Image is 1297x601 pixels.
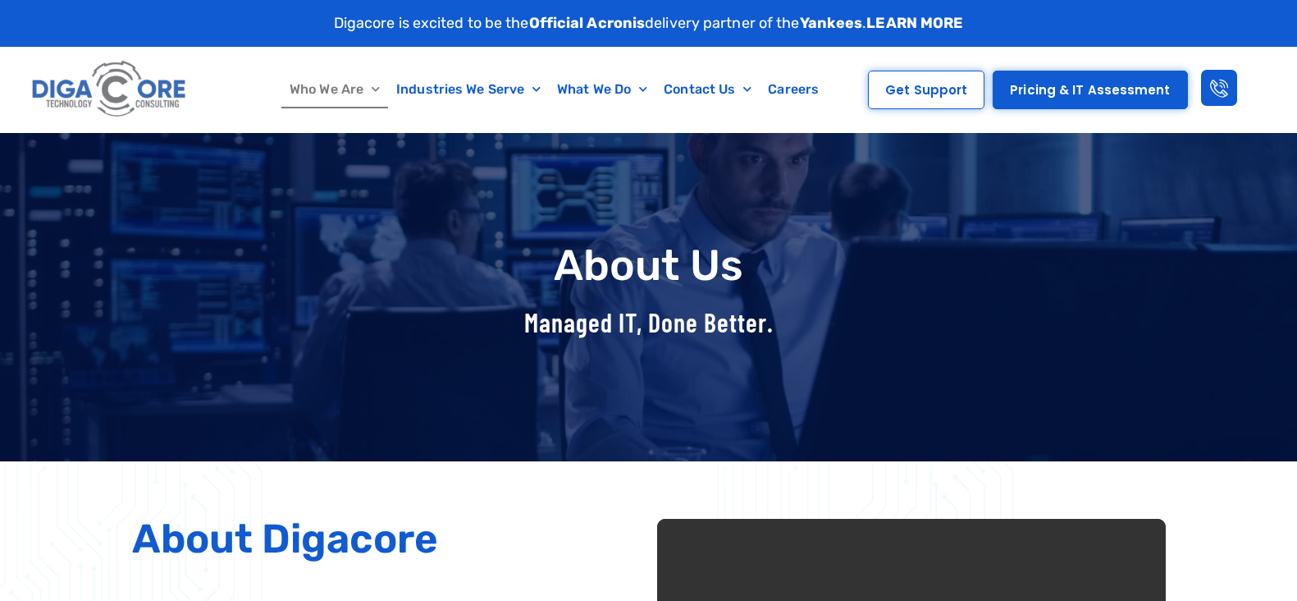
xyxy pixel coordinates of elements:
span: Managed IT, Done Better. [524,306,774,337]
a: Pricing & IT Assessment [993,71,1187,109]
a: Get Support [868,71,984,109]
h2: About Digacore [132,519,641,559]
a: Who We Are [281,71,388,108]
img: Digacore logo 1 [28,55,191,124]
a: Industries We Serve [388,71,549,108]
a: What We Do [549,71,655,108]
span: Get Support [885,84,967,96]
h1: About Us [124,242,1174,289]
strong: Yankees [800,14,863,32]
span: Pricing & IT Assessment [1010,84,1170,96]
a: Contact Us [655,71,760,108]
p: Digacore is excited to be the delivery partner of the . [334,12,964,34]
strong: Official Acronis [529,14,646,32]
a: LEARN MORE [866,14,963,32]
nav: Menu [259,71,849,108]
a: Careers [760,71,827,108]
